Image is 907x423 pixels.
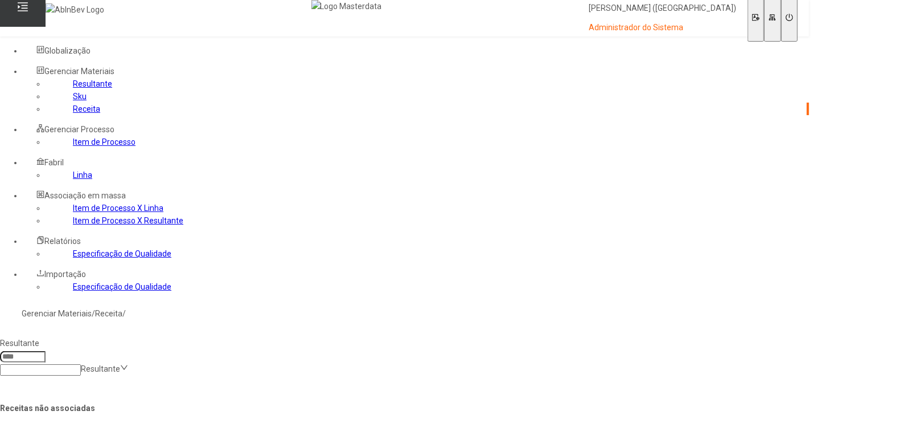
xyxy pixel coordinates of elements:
[73,249,171,258] a: Especificação de Qualidade
[44,270,86,279] span: Importação
[44,67,114,76] span: Gerenciar Materiais
[46,3,104,16] img: AbInBev Logo
[73,92,87,101] a: Sku
[73,79,112,88] a: Resultante
[44,237,81,246] span: Relatórios
[73,216,183,225] a: Item de Processo X Resultante
[589,3,736,14] p: [PERSON_NAME] ([GEOGRAPHIC_DATA])
[44,191,126,200] span: Associação em massa
[44,125,114,134] span: Gerenciar Processo
[22,309,92,318] a: Gerenciar Materiais
[73,282,171,291] a: Especificação de Qualidade
[73,204,163,213] a: Item de Processo X Linha
[81,364,120,373] nz-select-placeholder: Resultante
[44,46,91,55] span: Globalização
[589,22,736,34] p: Administrador do Sistema
[92,309,95,318] nz-breadcrumb-separator: /
[73,137,136,147] a: Item de Processo
[122,309,126,318] nz-breadcrumb-separator: /
[73,170,92,180] a: Linha
[95,309,122,318] a: Receita
[44,158,64,167] span: Fabril
[73,104,100,113] a: Receita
